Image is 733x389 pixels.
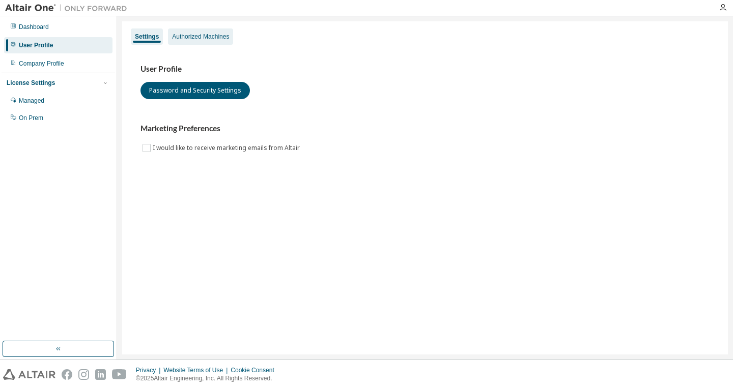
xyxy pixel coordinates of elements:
[163,366,231,374] div: Website Terms of Use
[19,23,49,31] div: Dashboard
[95,369,106,380] img: linkedin.svg
[172,33,229,41] div: Authorized Machines
[136,374,280,383] p: © 2025 Altair Engineering, Inc. All Rights Reserved.
[136,366,163,374] div: Privacy
[19,41,53,49] div: User Profile
[62,369,72,380] img: facebook.svg
[7,79,55,87] div: License Settings
[3,369,55,380] img: altair_logo.svg
[78,369,89,380] img: instagram.svg
[153,142,302,154] label: I would like to receive marketing emails from Altair
[140,64,710,74] h3: User Profile
[112,369,127,380] img: youtube.svg
[231,366,280,374] div: Cookie Consent
[19,97,44,105] div: Managed
[5,3,132,13] img: Altair One
[140,82,250,99] button: Password and Security Settings
[19,59,64,68] div: Company Profile
[19,114,43,122] div: On Prem
[135,33,159,41] div: Settings
[140,124,710,134] h3: Marketing Preferences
